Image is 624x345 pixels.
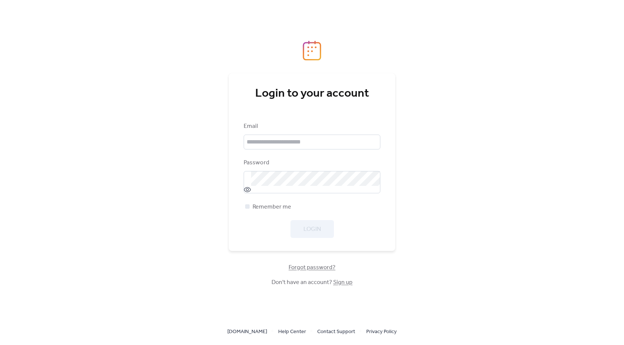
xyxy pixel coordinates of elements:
img: logo [303,41,321,61]
span: Forgot password? [289,263,335,272]
div: Login to your account [244,86,380,101]
a: [DOMAIN_NAME] [227,327,267,336]
span: Help Center [278,328,306,336]
span: Privacy Policy [366,328,397,336]
div: Email [244,122,379,131]
span: Remember me [253,203,291,212]
div: Password [244,158,379,167]
span: Don't have an account? [272,278,352,287]
a: Help Center [278,327,306,336]
span: [DOMAIN_NAME] [227,328,267,336]
a: Forgot password? [289,265,335,270]
a: Privacy Policy [366,327,397,336]
span: Contact Support [317,328,355,336]
a: Contact Support [317,327,355,336]
a: Sign up [333,277,352,288]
